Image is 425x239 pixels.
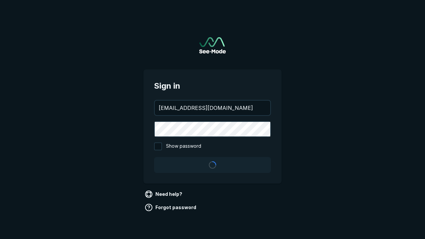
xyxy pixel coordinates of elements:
a: Forgot password [143,202,199,213]
input: your@email.com [155,101,270,115]
img: See-Mode Logo [199,37,226,53]
span: Show password [166,142,201,150]
a: Go to sign in [199,37,226,53]
a: Need help? [143,189,185,199]
span: Sign in [154,80,271,92]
